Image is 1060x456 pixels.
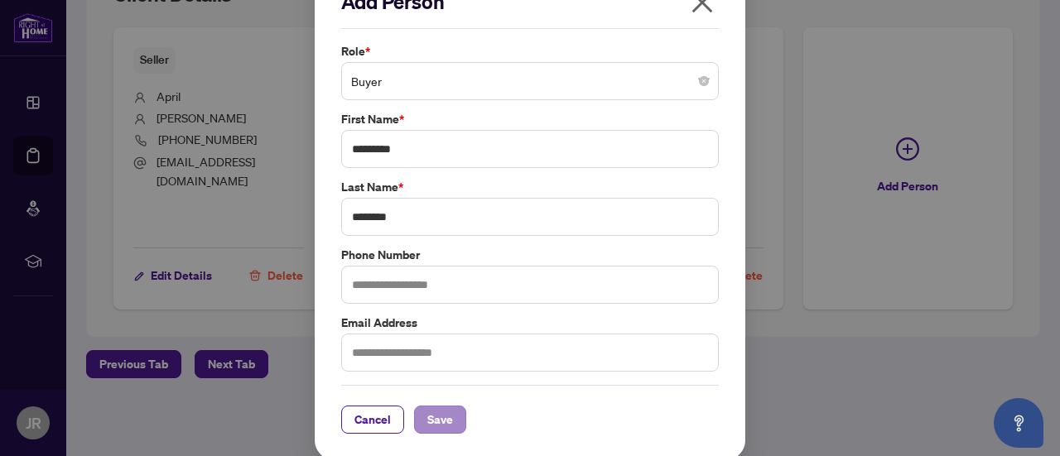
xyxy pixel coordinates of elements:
label: Last Name [341,178,719,196]
label: Email Address [341,314,719,332]
button: Cancel [341,406,404,434]
span: Cancel [354,406,391,433]
button: Open asap [994,398,1043,448]
span: Save [427,406,453,433]
span: Buyer [351,65,709,97]
span: close-circle [699,76,709,86]
label: Phone Number [341,246,719,264]
button: Save [414,406,466,434]
label: First Name [341,110,719,128]
label: Role [341,42,719,60]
